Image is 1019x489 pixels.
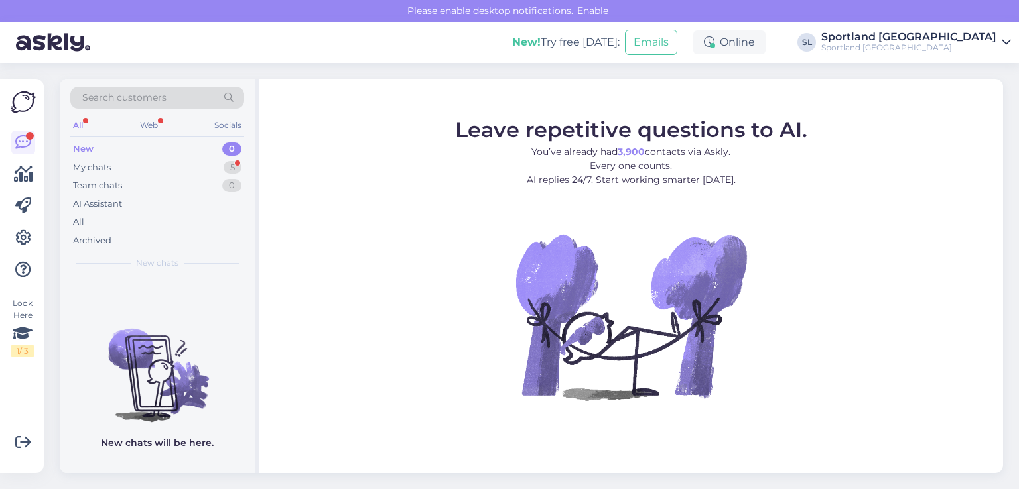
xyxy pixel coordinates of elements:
div: AI Assistant [73,197,122,211]
div: Online [693,30,766,54]
div: My chats [73,161,111,174]
div: Try free [DATE]: [512,34,620,50]
img: No Chat active [511,197,750,435]
img: No chats [60,305,255,424]
div: 5 [224,161,241,174]
div: Archived [73,234,111,247]
a: Sportland [GEOGRAPHIC_DATA]Sportland [GEOGRAPHIC_DATA] [821,32,1011,53]
div: All [70,117,86,134]
div: Sportland [GEOGRAPHIC_DATA] [821,32,996,42]
div: SL [797,33,816,52]
span: New chats [136,257,178,269]
div: Web [137,117,161,134]
span: Search customers [82,91,167,105]
div: 0 [222,179,241,192]
b: 3,900 [618,145,645,157]
img: Askly Logo [11,89,36,115]
div: New [73,142,94,156]
div: Socials [212,117,244,134]
p: New chats will be here. [101,436,214,450]
p: You’ve already had contacts via Askly. Every one counts. AI replies 24/7. Start working smarter [... [455,144,807,186]
b: New! [512,36,541,48]
div: 1 / 3 [11,345,34,357]
div: Look Here [11,298,34,357]
span: Enable [573,5,612,17]
div: Sportland [GEOGRAPHIC_DATA] [821,42,996,53]
div: All [73,215,84,229]
div: Team chats [73,179,122,192]
span: Leave repetitive questions to AI. [455,116,807,142]
div: 0 [222,142,241,156]
button: Emails [625,30,677,55]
